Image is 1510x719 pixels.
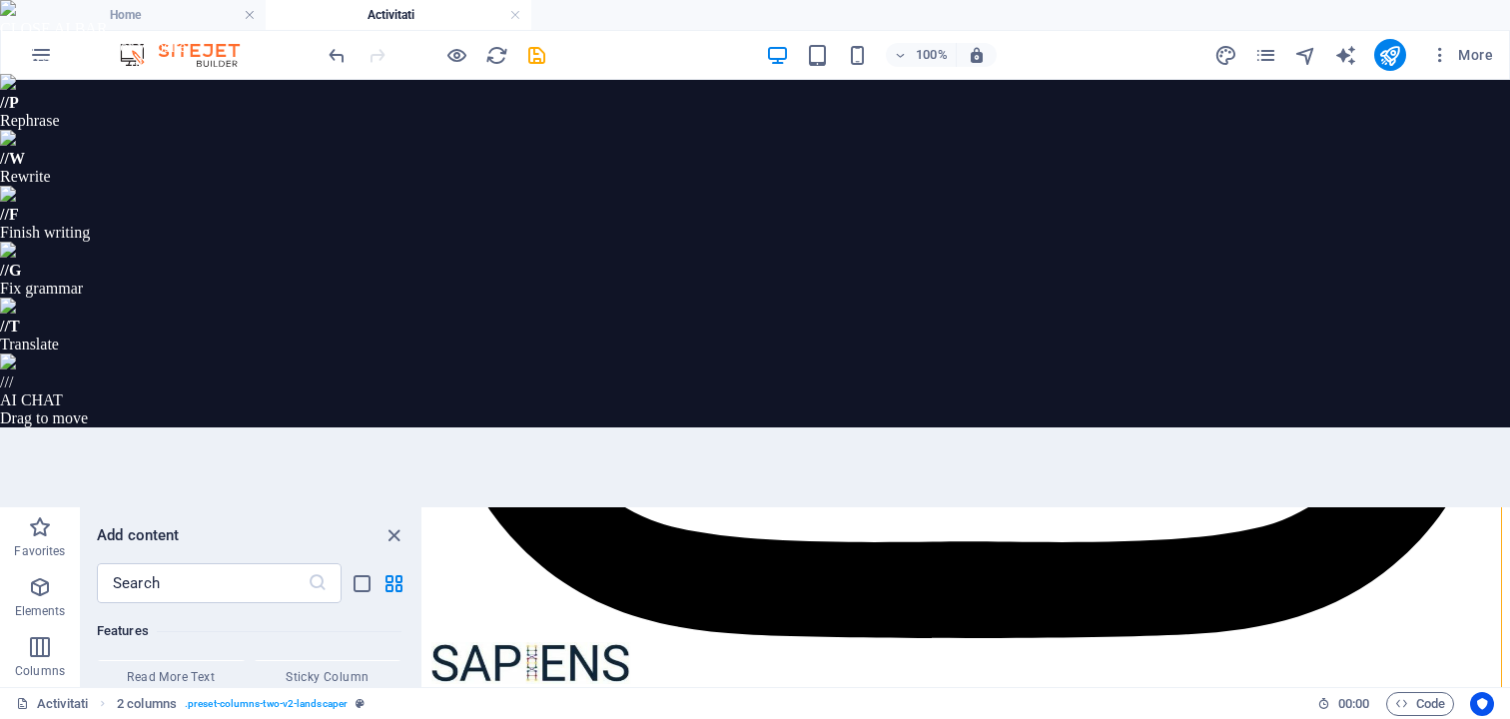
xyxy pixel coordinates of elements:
[1395,692,1445,716] span: Code
[117,692,365,716] nav: breadcrumb
[1470,692,1494,716] button: Usercentrics
[97,563,308,603] input: Search
[185,692,348,716] span: . preset-columns-two-v2-landscaper
[15,663,65,679] p: Columns
[16,692,88,716] a: Click to cancel selection. Double-click to open Pages
[97,669,246,685] span: Read More Text
[1317,692,1370,716] h6: Session time
[117,692,177,716] span: Click to select. Double-click to edit
[381,571,405,595] button: grid-view
[356,698,365,709] i: This element is a customizable preset
[1386,692,1454,716] button: Code
[97,523,180,547] h6: Add content
[350,571,374,595] button: list-view
[254,669,402,685] span: Sticky Column
[14,543,65,559] p: Favorites
[1352,696,1355,711] span: :
[97,619,401,643] h6: Features
[1338,692,1369,716] span: 00 00
[381,523,405,547] button: close panel
[15,603,66,619] p: Elements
